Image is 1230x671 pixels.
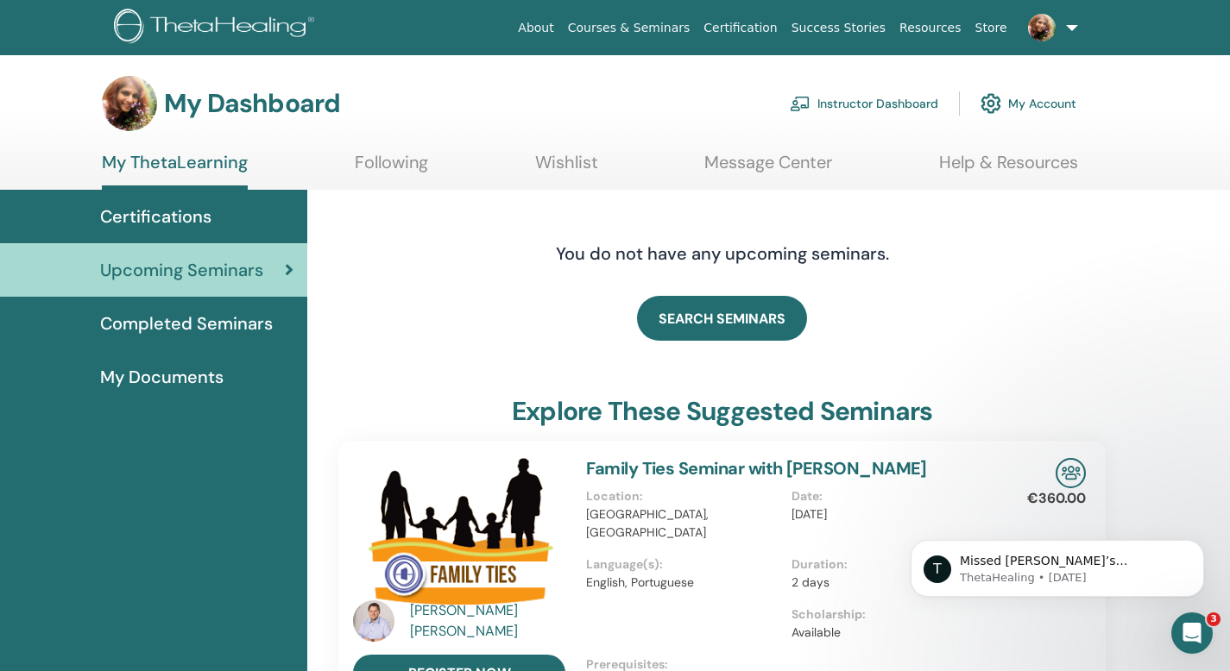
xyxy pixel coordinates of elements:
[586,574,780,592] p: English, Portuguese
[586,555,780,574] p: Language(s) :
[100,204,211,229] span: Certifications
[586,487,780,505] p: Location :
[792,574,986,592] p: 2 days
[659,310,785,328] span: SEARCH SEMINARS
[535,152,598,185] a: Wishlist
[561,12,697,44] a: Courses & Seminars
[637,296,807,341] a: SEARCH SEMINARS
[100,364,224,390] span: My Documents
[512,396,932,427] h3: explore these suggested seminars
[968,12,1014,44] a: Store
[792,624,986,642] p: Available
[355,152,428,185] a: Following
[939,152,1078,185] a: Help & Resources
[790,96,811,111] img: chalkboard-teacher.svg
[1028,14,1056,41] img: default.jpg
[100,257,263,283] span: Upcoming Seminars
[353,458,565,605] img: Family Ties Seminar
[586,505,780,542] p: [GEOGRAPHIC_DATA], [GEOGRAPHIC_DATA]
[790,85,938,122] a: Instructor Dashboard
[785,12,893,44] a: Success Stories
[981,89,1001,118] img: cog.svg
[704,152,832,185] a: Message Center
[885,504,1230,624] iframe: Intercom notifications message
[1056,458,1086,488] img: In-Person Seminar
[792,605,986,624] p: Scholarship :
[511,12,560,44] a: About
[353,600,394,642] img: default.jpg
[410,600,570,642] a: [PERSON_NAME] [PERSON_NAME]
[100,310,273,336] span: Completed Seminars
[451,243,994,264] h4: You do not have any upcoming seminars.
[792,555,986,574] p: Duration :
[1027,488,1086,509] p: €360.00
[792,505,986,524] p: [DATE]
[102,76,157,131] img: default.jpg
[792,487,986,505] p: Date :
[1171,612,1213,654] iframe: Intercom live chat
[1207,612,1221,626] span: 3
[586,457,927,480] a: Family Ties Seminar with [PERSON_NAME]
[114,9,320,47] img: logo.png
[164,88,340,119] h3: My Dashboard
[893,12,968,44] a: Resources
[697,12,784,44] a: Certification
[102,152,248,190] a: My ThetaLearning
[981,85,1076,122] a: My Account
